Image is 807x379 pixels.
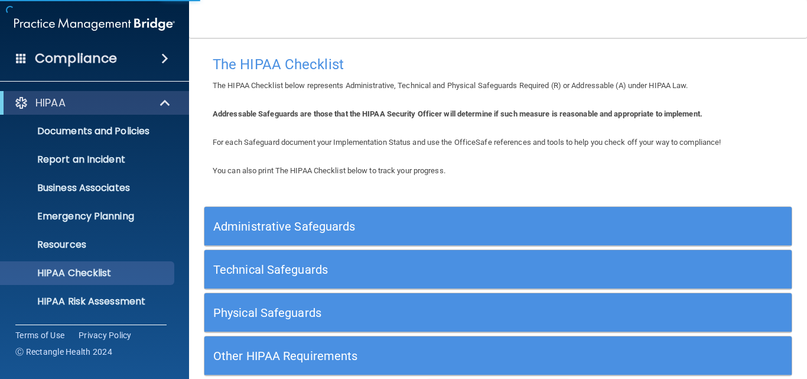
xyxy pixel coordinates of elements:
[14,96,171,110] a: HIPAA
[213,306,636,319] h5: Physical Safeguards
[15,329,64,341] a: Terms of Use
[51,323,114,337] p: Learn More!
[8,239,169,251] p: Resources
[213,349,636,362] h5: Other HIPAA Requirements
[213,220,636,233] h5: Administrative Safeguards
[79,329,132,341] a: Privacy Policy
[15,346,112,358] span: Ⓒ Rectangle Health 2024
[8,267,169,279] p: HIPAA Checklist
[35,96,66,110] p: HIPAA
[35,50,117,67] h4: Compliance
[8,210,169,222] p: Emergency Planning
[213,263,636,276] h5: Technical Safeguards
[213,81,688,90] span: The HIPAA Checklist below represents Administrative, Technical and Physical Safeguards Required (...
[213,109,702,118] b: Addressable Safeguards are those that the HIPAA Security Officer will determine if such measure i...
[8,125,169,137] p: Documents and Policies
[213,138,721,147] span: For each Safeguard document your Implementation Status and use the OfficeSafe references and tool...
[8,182,169,194] p: Business Associates
[16,323,45,337] p: OSHA
[14,12,175,36] img: PMB logo
[8,296,169,307] p: HIPAA Risk Assessment
[8,154,169,166] p: Report an Incident
[213,166,445,175] span: You can also print The HIPAA Checklist below to track your progress.
[213,57,783,72] h4: The HIPAA Checklist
